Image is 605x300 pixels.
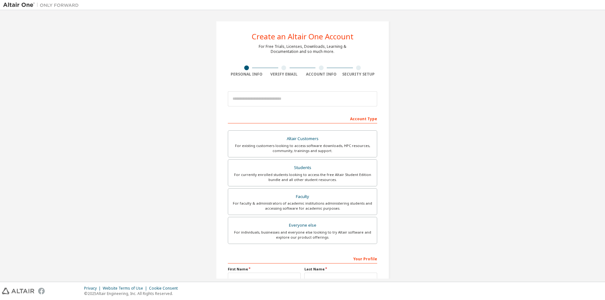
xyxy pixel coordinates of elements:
[84,291,181,296] p: © 2025 Altair Engineering, Inc. All Rights Reserved.
[232,230,373,240] div: For individuals, businesses and everyone else looking to try Altair software and explore our prod...
[340,72,377,77] div: Security Setup
[252,33,354,40] div: Create an Altair One Account
[304,267,377,272] label: Last Name
[38,288,45,294] img: facebook.svg
[228,267,301,272] label: First Name
[149,286,181,291] div: Cookie Consent
[232,201,373,211] div: For faculty & administrators of academic institutions administering students and accessing softwa...
[232,143,373,153] div: For existing customers looking to access software downloads, HPC resources, community, trainings ...
[2,288,34,294] img: altair_logo.svg
[228,253,377,263] div: Your Profile
[232,172,373,182] div: For currently enrolled students looking to access the free Altair Student Edition bundle and all ...
[232,163,373,172] div: Students
[103,286,149,291] div: Website Terms of Use
[232,134,373,143] div: Altair Customers
[228,113,377,123] div: Account Type
[302,72,340,77] div: Account Info
[228,72,265,77] div: Personal Info
[232,221,373,230] div: Everyone else
[232,192,373,201] div: Faculty
[3,2,82,8] img: Altair One
[265,72,303,77] div: Verify Email
[259,44,346,54] div: For Free Trials, Licenses, Downloads, Learning & Documentation and so much more.
[84,286,103,291] div: Privacy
